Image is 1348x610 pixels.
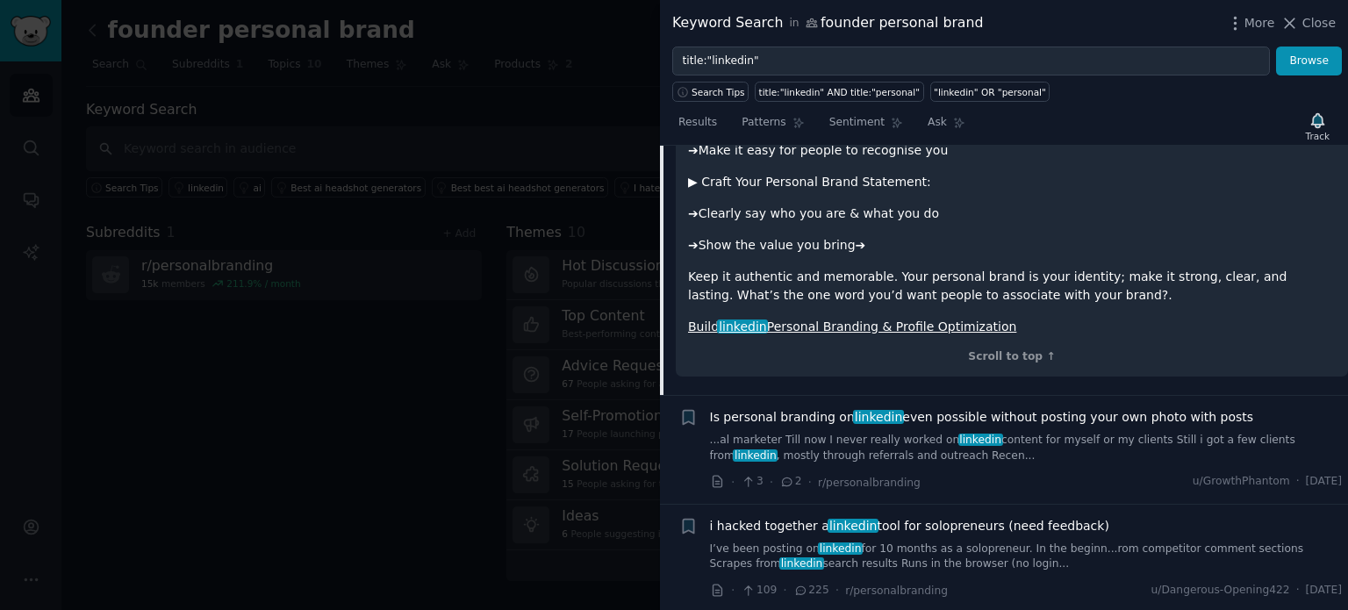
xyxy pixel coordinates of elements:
a: "linkedin" OR "personal" [930,82,1050,102]
div: title:"linkedin" AND title:"personal" [759,86,920,98]
a: ...al marketer Till now I never really worked onlinkedincontent for myself or my clients Still i ... [710,433,1343,463]
div: Scroll to top ↑ [688,349,1336,365]
a: I’ve been posting onlinkedinfor 10 months as a solopreneur. In the beginn...rom competitor commen... [710,542,1343,572]
span: r/personalbranding [818,477,921,489]
span: u/Dangerous-Opening422 [1151,583,1290,599]
span: linkedin [779,557,824,570]
span: · [731,581,735,599]
p: ➔Make it easy for people to recognise you [688,141,1336,160]
a: Sentiment [823,109,909,145]
span: 2 [779,474,801,490]
span: 225 [793,583,829,599]
p: ➔Show the value you bring➔ [688,236,1336,255]
span: [DATE] [1306,583,1342,599]
span: r/personalbranding [845,585,948,597]
button: More [1226,14,1275,32]
span: · [770,473,773,492]
button: Track [1300,108,1336,145]
p: Keep it authentic and memorable. Your personal brand is your identity; make it strong, clear, and... [688,268,1336,305]
span: linkedin [853,410,904,424]
span: linkedin [733,449,778,462]
span: Search Tips [692,86,745,98]
span: More [1244,14,1275,32]
span: Close [1302,14,1336,32]
span: 109 [741,583,777,599]
span: · [835,581,839,599]
div: "linkedin" OR "personal" [934,86,1046,98]
span: · [1296,583,1300,599]
span: Is personal branding on even possible without posting your own photo with posts [710,408,1254,427]
span: [DATE] [1306,474,1342,490]
div: Keyword Search founder personal brand [672,12,984,34]
span: i hacked together a tool for solopreneurs (need feedback) [710,517,1109,535]
span: linkedin [818,542,863,555]
span: · [808,473,812,492]
span: linkedin [717,319,768,334]
span: Sentiment [829,115,885,131]
span: linkedin [828,519,878,533]
a: BuildlinkedinPersonal Branding & Profile Optimization [688,319,1016,334]
button: Close [1280,14,1336,32]
a: i hacked together alinkedintool for solopreneurs (need feedback) [710,517,1109,535]
span: Patterns [742,115,785,131]
div: Track [1306,130,1330,142]
a: Is personal branding onlinkedineven possible without posting your own photo with posts [710,408,1254,427]
span: · [731,473,735,492]
span: · [783,581,786,599]
span: · [1296,474,1300,490]
p: ➔Clearly say who you are & what you do [688,205,1336,223]
span: Results [678,115,717,131]
span: in [789,16,799,32]
span: u/GrowthPhantom [1193,474,1290,490]
a: Patterns [735,109,810,145]
span: Ask [928,115,947,131]
input: Try a keyword related to your business [672,47,1270,76]
a: Results [672,109,723,145]
a: title:"linkedin" AND title:"personal" [755,82,923,102]
p: ▶ Craft Your Personal Brand Statement: [688,173,1336,191]
button: Browse [1276,47,1342,76]
span: linkedin [958,434,1003,446]
span: 3 [741,474,763,490]
button: Search Tips [672,82,749,102]
a: Ask [921,109,972,145]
